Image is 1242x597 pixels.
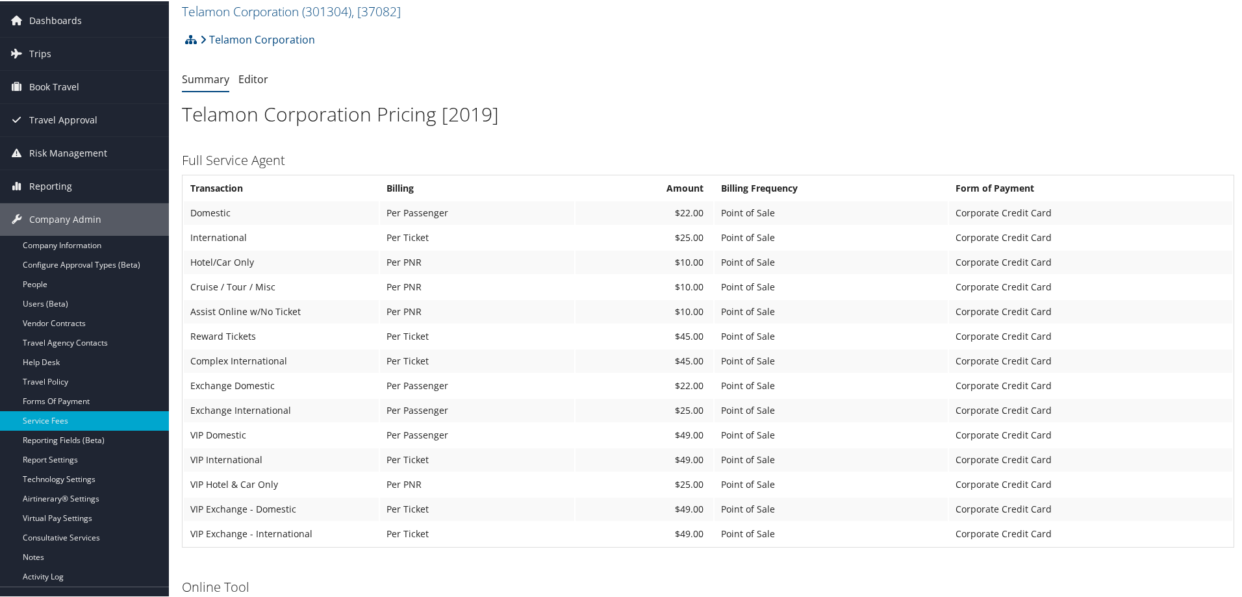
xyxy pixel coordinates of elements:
td: Point of Sale [715,324,947,347]
td: $10.00 [576,249,714,273]
th: Billing [380,175,574,199]
td: Corporate Credit Card [949,225,1232,248]
td: $25.00 [576,225,714,248]
td: $49.00 [576,496,714,520]
td: Per Ticket [380,447,574,470]
td: Corporate Credit Card [949,324,1232,347]
td: $45.00 [576,348,714,372]
a: Summary [182,71,229,85]
td: Point of Sale [715,299,947,322]
td: $49.00 [576,447,714,470]
td: Per PNR [380,274,574,298]
td: VIP Exchange - International [184,521,379,544]
td: Per PNR [380,299,574,322]
th: Form of Payment [949,175,1232,199]
td: Point of Sale [715,225,947,248]
td: Corporate Credit Card [949,472,1232,495]
td: Domestic [184,200,379,223]
span: Dashboards [29,3,82,36]
td: VIP International [184,447,379,470]
td: Exchange International [184,398,379,421]
td: Exchange Domestic [184,373,379,396]
td: VIP Exchange - Domestic [184,496,379,520]
td: $25.00 [576,398,714,421]
td: Point of Sale [715,274,947,298]
td: Point of Sale [715,348,947,372]
td: Point of Sale [715,422,947,446]
td: Point of Sale [715,249,947,273]
td: Point of Sale [715,398,947,421]
td: Corporate Credit Card [949,447,1232,470]
span: Trips [29,36,51,69]
th: Billing Frequency [715,175,947,199]
td: Per Passenger [380,373,574,396]
td: Point of Sale [715,472,947,495]
td: Reward Tickets [184,324,379,347]
td: $22.00 [576,373,714,396]
td: Assist Online w/No Ticket [184,299,379,322]
a: Telamon Corporation [200,25,315,51]
td: Per Passenger [380,200,574,223]
td: Corporate Credit Card [949,299,1232,322]
td: Per Passenger [380,398,574,421]
td: Corporate Credit Card [949,274,1232,298]
span: Travel Approval [29,103,97,135]
span: Reporting [29,169,72,201]
td: Corporate Credit Card [949,422,1232,446]
span: Book Travel [29,70,79,102]
td: Corporate Credit Card [949,496,1232,520]
td: Corporate Credit Card [949,249,1232,273]
td: $22.00 [576,200,714,223]
td: $25.00 [576,472,714,495]
td: Point of Sale [715,447,947,470]
td: Corporate Credit Card [949,200,1232,223]
td: Corporate Credit Card [949,348,1232,372]
td: Point of Sale [715,521,947,544]
td: Hotel/Car Only [184,249,379,273]
th: Transaction [184,175,379,199]
span: Company Admin [29,202,101,235]
td: Per PNR [380,472,574,495]
td: Corporate Credit Card [949,398,1232,421]
td: VIP Domestic [184,422,379,446]
th: Amount [576,175,714,199]
td: $10.00 [576,299,714,322]
td: Per Ticket [380,324,574,347]
td: $49.00 [576,422,714,446]
td: Corporate Credit Card [949,373,1232,396]
td: Cruise / Tour / Misc [184,274,379,298]
h3: Online Tool [182,577,1234,595]
td: VIP Hotel & Car Only [184,472,379,495]
td: $49.00 [576,521,714,544]
td: Complex International [184,348,379,372]
span: , [ 37082 ] [351,1,401,19]
h1: Telamon Corporation Pricing [2019] [182,99,1234,127]
td: Corporate Credit Card [949,521,1232,544]
td: Point of Sale [715,200,947,223]
td: Per Ticket [380,496,574,520]
td: Per PNR [380,249,574,273]
td: $10.00 [576,274,714,298]
a: Editor [238,71,268,85]
h3: Full Service Agent [182,150,1234,168]
td: International [184,225,379,248]
td: $45.00 [576,324,714,347]
td: Point of Sale [715,373,947,396]
td: Per Ticket [380,348,574,372]
a: Telamon Corporation [182,1,401,19]
td: Per Ticket [380,521,574,544]
td: Per Ticket [380,225,574,248]
span: Risk Management [29,136,107,168]
td: Per Passenger [380,422,574,446]
span: ( 301304 ) [302,1,351,19]
td: Point of Sale [715,496,947,520]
